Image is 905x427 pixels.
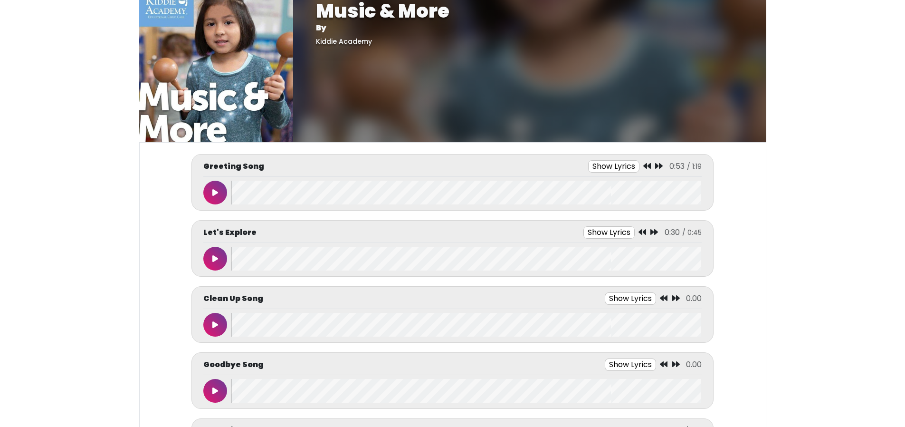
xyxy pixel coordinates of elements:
[588,160,639,173] button: Show Lyrics
[605,359,656,371] button: Show Lyrics
[316,22,743,34] p: By
[203,293,263,304] p: Clean Up Song
[682,228,702,237] span: / 0:45
[605,292,656,305] button: Show Lyrics
[583,226,635,239] button: Show Lyrics
[316,38,743,46] h5: Kiddie Academy
[203,359,264,370] p: Goodbye Song
[203,227,257,238] p: Let's Explore
[686,359,702,370] span: 0.00
[686,293,702,304] span: 0.00
[669,161,685,172] span: 0:53
[665,227,680,238] span: 0:30
[203,161,264,172] p: Greeting Song
[687,162,702,171] span: / 1:19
